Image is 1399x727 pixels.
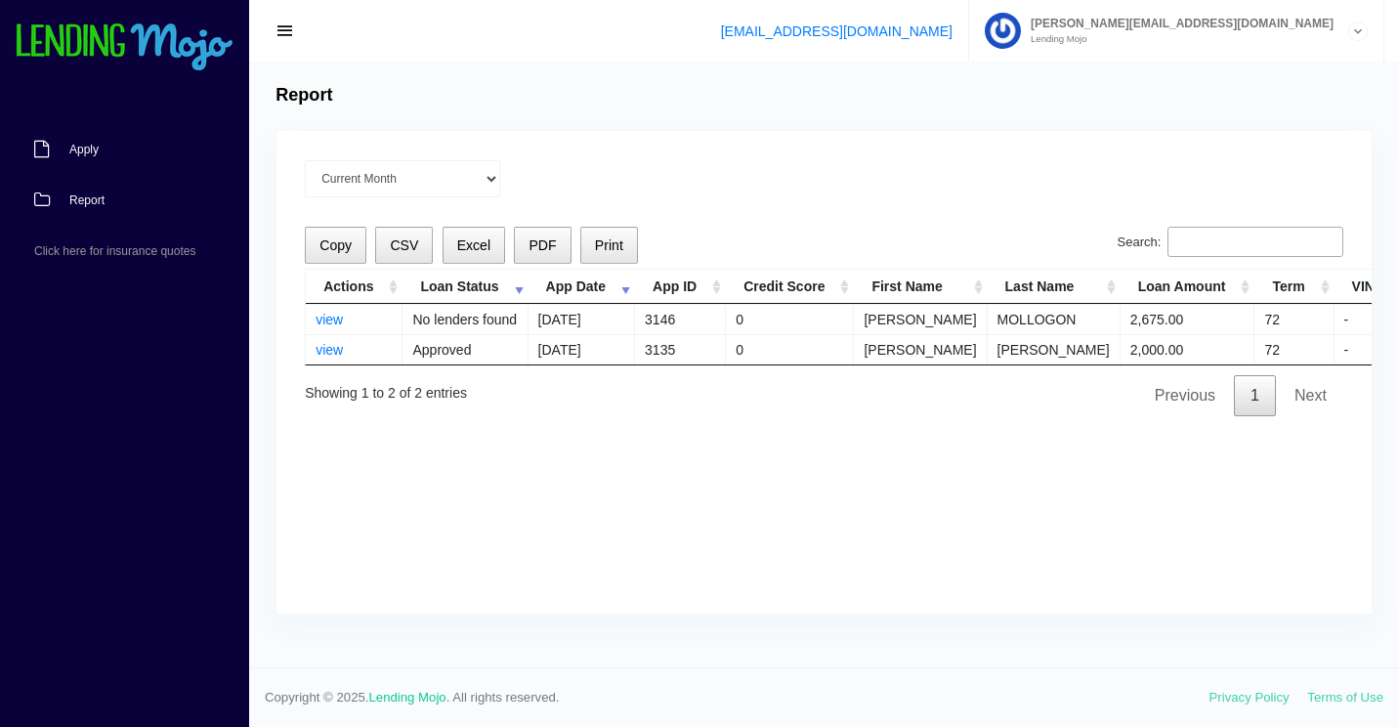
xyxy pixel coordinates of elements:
[1118,227,1343,258] label: Search:
[69,144,99,155] span: Apply
[726,270,854,304] th: Credit Score: activate to sort column ascending
[854,334,987,364] td: [PERSON_NAME]
[1167,227,1343,258] input: Search:
[1254,304,1334,334] td: 72
[988,304,1121,334] td: MOLLOGON
[305,371,467,404] div: Showing 1 to 2 of 2 entries
[635,304,726,334] td: 3146
[1307,690,1383,705] a: Terms of Use
[403,270,528,304] th: Loan Status: activate to sort column ascending
[319,237,352,253] span: Copy
[1209,690,1290,705] a: Privacy Policy
[726,304,854,334] td: 0
[265,688,1209,707] span: Copyright © 2025. . All rights reserved.
[1121,334,1255,364] td: 2,000.00
[316,342,343,358] a: view
[854,304,987,334] td: [PERSON_NAME]
[514,227,571,265] button: PDF
[276,85,332,107] h4: Report
[1021,18,1334,29] span: [PERSON_NAME][EMAIL_ADDRESS][DOMAIN_NAME]
[1138,375,1232,416] a: Previous
[635,334,726,364] td: 3135
[316,312,343,327] a: view
[375,227,433,265] button: CSV
[985,13,1021,49] img: Profile image
[854,270,987,304] th: First Name: activate to sort column ascending
[443,227,506,265] button: Excel
[1121,270,1255,304] th: Loan Amount: activate to sort column ascending
[1254,334,1334,364] td: 72
[529,237,556,253] span: PDF
[988,334,1121,364] td: [PERSON_NAME]
[1254,270,1334,304] th: Term: activate to sort column ascending
[721,23,953,39] a: [EMAIL_ADDRESS][DOMAIN_NAME]
[1021,34,1334,44] small: Lending Mojo
[403,334,528,364] td: Approved
[369,690,446,705] a: Lending Mojo
[390,237,418,253] span: CSV
[529,270,635,304] th: App Date: activate to sort column ascending
[306,270,403,304] th: Actions: activate to sort column ascending
[305,227,366,265] button: Copy
[529,334,635,364] td: [DATE]
[1278,375,1343,416] a: Next
[595,237,623,253] span: Print
[580,227,638,265] button: Print
[529,304,635,334] td: [DATE]
[1121,304,1255,334] td: 2,675.00
[1234,375,1276,416] a: 1
[457,237,490,253] span: Excel
[15,23,234,72] img: logo-small.png
[635,270,726,304] th: App ID: activate to sort column ascending
[403,304,528,334] td: No lenders found
[988,270,1121,304] th: Last Name: activate to sort column ascending
[34,245,195,257] span: Click here for insurance quotes
[726,334,854,364] td: 0
[69,194,105,206] span: Report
